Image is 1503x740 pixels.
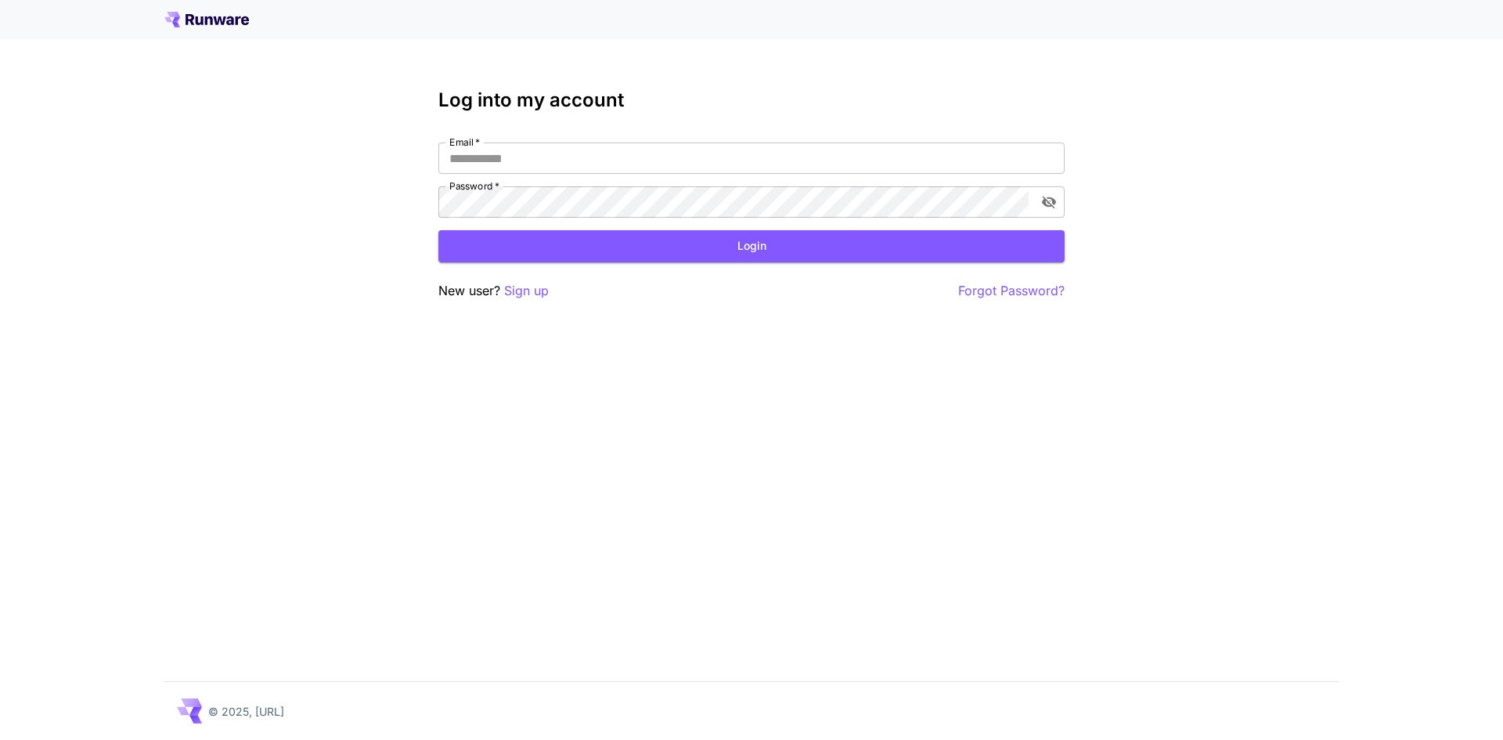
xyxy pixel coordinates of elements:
[958,281,1065,301] button: Forgot Password?
[438,281,549,301] p: New user?
[1035,188,1063,216] button: toggle password visibility
[449,179,499,193] label: Password
[438,230,1065,262] button: Login
[504,281,549,301] button: Sign up
[438,89,1065,111] h3: Log into my account
[208,703,284,720] p: © 2025, [URL]
[449,135,480,149] label: Email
